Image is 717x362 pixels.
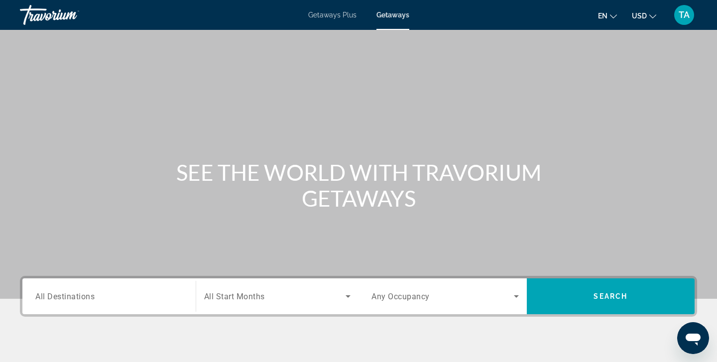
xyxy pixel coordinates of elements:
[679,10,690,20] span: TA
[35,291,95,301] span: All Destinations
[671,4,697,25] button: User Menu
[632,8,656,23] button: Change currency
[204,292,265,301] span: All Start Months
[371,292,430,301] span: Any Occupancy
[308,11,357,19] a: Getaways Plus
[594,292,627,300] span: Search
[598,8,617,23] button: Change language
[172,159,545,211] h1: SEE THE WORLD WITH TRAVORIUM GETAWAYS
[598,12,607,20] span: en
[376,11,409,19] a: Getaways
[632,12,647,20] span: USD
[22,278,695,314] div: Search widget
[20,2,119,28] a: Travorium
[677,322,709,354] iframe: Button to launch messaging window
[527,278,695,314] button: Search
